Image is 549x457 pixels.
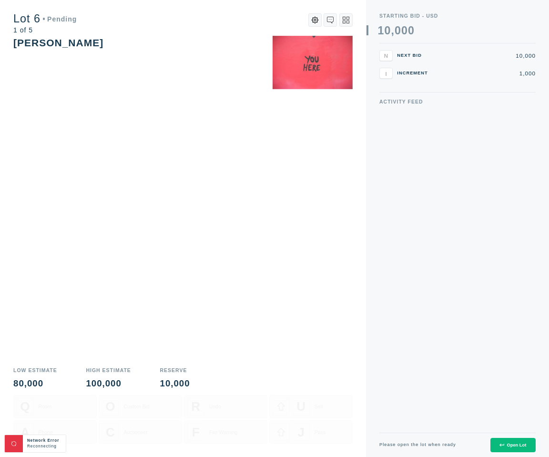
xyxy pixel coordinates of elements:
[499,443,526,447] div: Open Lot
[13,368,57,373] div: Low Estimate
[408,25,415,36] div: 0
[435,53,536,59] div: 10,000
[401,25,408,36] div: 0
[379,68,393,79] button: I
[378,25,385,36] div: 1
[86,368,131,373] div: High Estimate
[391,25,394,136] div: ,
[86,379,131,388] div: 100,000
[27,444,61,449] div: Reconnecting
[13,13,77,24] div: Lot 6
[379,50,393,61] button: N
[13,27,77,33] div: 1 of 5
[160,368,190,373] div: Reserve
[490,438,536,453] button: Open Lot
[385,70,386,76] span: I
[13,379,57,388] div: 80,000
[397,53,430,58] div: Next Bid
[395,25,401,36] div: 0
[384,25,391,36] div: 0
[160,379,190,388] div: 10,000
[384,52,388,59] span: N
[379,13,536,19] div: Starting Bid - USD
[397,71,430,75] div: Increment
[27,438,61,444] div: Network Error
[13,37,103,48] div: [PERSON_NAME]
[43,16,77,22] div: Pending
[379,443,456,447] div: Please open the lot when ready
[379,99,536,104] div: Activity Feed
[435,71,536,76] div: 1,000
